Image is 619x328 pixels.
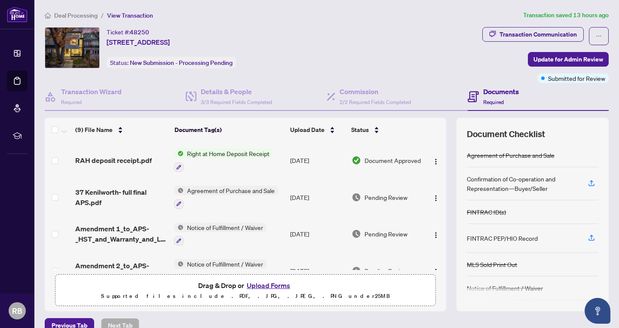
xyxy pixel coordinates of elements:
td: [DATE] [287,142,348,179]
button: Upload Forms [244,280,293,291]
button: Open asap [585,298,610,324]
button: Logo [429,153,443,167]
span: RAH deposit receipt.pdf [75,155,152,166]
img: IMG-E12318612_1.jpg [45,28,99,68]
span: Drag & Drop orUpload FormsSupported files include .PDF, .JPG, .JPEG, .PNG under25MB [55,275,435,307]
span: Right at Home Deposit Receipt [184,149,273,158]
img: Status Icon [174,259,184,269]
h4: Commission [340,86,411,97]
h4: Transaction Wizard [61,86,122,97]
span: Upload Date [290,125,325,135]
div: Notice of Fulfillment / Waiver [467,283,543,293]
span: ellipsis [596,33,602,39]
img: Logo [432,195,439,202]
button: Status IconNotice of Fulfillment / Waiver [174,223,267,246]
h4: Documents [483,86,519,97]
span: Agreement of Purchase and Sale [184,186,278,195]
div: Confirmation of Co-operation and Representation—Buyer/Seller [467,174,578,193]
article: Transaction saved 13 hours ago [523,10,609,20]
div: Transaction Communication [499,28,577,41]
img: Status Icon [174,223,184,232]
span: Required [483,99,504,105]
span: Notice of Fulfillment / Waiver [184,259,267,269]
img: Document Status [352,266,361,276]
span: 48250 [130,28,149,36]
img: Status Icon [174,149,184,158]
img: logo [7,6,28,22]
span: New Submission - Processing Pending [130,59,233,67]
button: Logo [429,264,443,278]
td: [DATE] [287,216,348,253]
span: Deal Processing [54,12,98,19]
span: Pending Review [365,229,408,239]
img: Status Icon [174,186,184,195]
th: (9) File Name [72,118,171,142]
span: Document Checklist [467,128,545,140]
img: Logo [432,158,439,165]
div: Agreement of Purchase and Sale [467,150,555,160]
div: FINTRAC PEP/HIO Record [467,233,538,243]
img: Logo [432,268,439,275]
button: Status IconAgreement of Purchase and Sale [174,186,278,209]
span: Status [351,125,369,135]
h4: Details & People [201,86,272,97]
span: Notice of Fulfillment / Waiver [184,223,267,232]
div: MLS Sold Print Out [467,260,517,269]
span: View Transaction [107,12,153,19]
th: Upload Date [287,118,348,142]
button: Logo [429,227,443,241]
span: Drag & Drop or [198,280,293,291]
span: Document Approved [365,156,421,165]
img: Logo [432,232,439,239]
span: Amendment 1_to_APS-_HST_and_Warranty_and_Lawyer_Review_Condition_-37_Kenilworth.pdf [75,224,167,244]
p: Supported files include .PDF, .JPG, .JPEG, .PNG under 25 MB [61,291,430,301]
span: 2/2 Required Fields Completed [340,99,411,105]
img: Document Status [352,229,361,239]
span: (9) File Name [75,125,113,135]
span: Amendment 2_to_APS-_Home_Inspection_-37_Kenilworth.pdf [75,261,167,281]
th: Status [348,118,424,142]
button: Status IconRight at Home Deposit Receipt [174,149,273,172]
span: Required [61,99,82,105]
img: Document Status [352,193,361,202]
td: [DATE] [287,179,348,216]
span: home [45,12,51,18]
span: [STREET_ADDRESS] [107,37,170,47]
button: Logo [429,190,443,204]
span: Pending Review [365,266,408,276]
button: Status IconNotice of Fulfillment / Waiver [174,259,267,282]
span: RB [12,305,22,317]
button: Transaction Communication [482,27,584,42]
span: Submitted for Review [548,74,605,83]
button: Update for Admin Review [528,52,609,67]
div: Status: [107,57,236,68]
td: [DATE] [287,252,348,289]
img: Document Status [352,156,361,165]
span: 3/3 Required Fields Completed [201,99,272,105]
th: Document Tag(s) [171,118,287,142]
span: Pending Review [365,193,408,202]
li: / [101,10,104,20]
span: Update for Admin Review [533,52,603,66]
div: Ticket #: [107,27,149,37]
span: 37 Kenilworth- full final APS.pdf [75,187,167,208]
div: FINTRAC ID(s) [467,207,506,217]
